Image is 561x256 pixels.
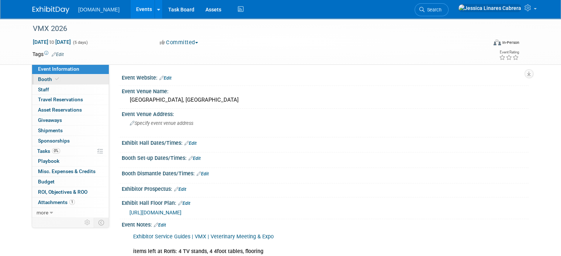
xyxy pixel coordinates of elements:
span: [DATE] [DATE] [32,39,71,45]
img: Jessica Linares Cabrera [458,4,522,12]
b: items left at Ron's: 4 TV stands, 4 4foot tables, flooring [133,248,263,255]
a: [URL][DOMAIN_NAME] [129,210,181,215]
a: Staff [32,85,109,95]
span: Tasks [37,148,60,154]
div: Exhibitor Prospectus: [122,183,529,193]
button: Committed [157,39,201,46]
td: Personalize Event Tab Strip [81,218,94,227]
td: Tags [32,50,64,58]
div: In-Person [502,40,519,45]
span: Search [425,7,441,13]
a: Edit [188,156,201,161]
a: Search [415,3,449,16]
span: Travel Reservations [38,97,83,102]
span: Booth [38,76,60,82]
span: more [37,210,48,215]
img: ExhibitDay [32,6,69,14]
div: Event Website: [122,72,529,82]
span: Staff [38,87,49,92]
a: Edit [197,171,209,176]
a: Shipments [32,126,109,136]
a: Edit [159,76,172,81]
a: ROI, Objectives & ROO [32,187,109,197]
div: Exhibit Hall Dates/Times: [122,137,529,147]
a: Sponsorships [32,136,109,146]
a: Tasks0% [32,146,109,156]
span: Specify event venue address [130,120,193,126]
div: Booth Set-up Dates/Times: [122,152,529,162]
a: Playbook [32,156,109,166]
a: Edit [184,141,197,146]
a: Edit [154,222,166,228]
div: Event Rating [499,50,519,54]
span: Misc. Expenses & Credits [38,168,96,174]
a: Event Information [32,64,109,74]
div: Booth Dismantle Dates/Times: [122,168,529,178]
div: Exhibit Hall Floor Plan: [122,197,529,207]
span: Playbook [38,158,59,164]
td: Toggle Event Tabs [94,218,109,227]
a: Budget [32,177,109,187]
span: 0% [52,148,60,154]
a: Edit [174,187,186,192]
span: Budget [38,179,55,185]
span: Event Information [38,66,79,72]
span: Attachments [38,199,75,205]
span: (5 days) [72,40,88,45]
img: Format-Inperson.png [494,39,501,45]
span: Asset Reservations [38,107,82,113]
span: Giveaways [38,117,62,123]
a: Booth [32,74,109,84]
div: Event Format [447,38,519,49]
div: Event Notes: [122,219,529,229]
div: VMX 2026 [30,22,478,35]
a: Attachments1 [32,197,109,207]
div: Event Venue Name: [122,86,529,95]
span: Sponsorships [38,138,70,144]
div: [GEOGRAPHIC_DATA], [GEOGRAPHIC_DATA] [127,94,523,106]
a: Edit [52,52,64,57]
span: Shipments [38,127,63,133]
a: Exhibitor Service Guides | VMX | Veterinary Meeting & Expo [133,234,274,240]
a: Asset Reservations [32,105,109,115]
span: ROI, Objectives & ROO [38,189,87,195]
a: Edit [178,201,190,206]
i: Booth reservation complete [55,77,59,81]
a: more [32,208,109,218]
span: 1 [69,199,75,205]
span: [DOMAIN_NAME] [78,7,120,13]
div: Event Venue Address: [122,109,529,118]
a: Giveaways [32,115,109,125]
span: to [48,39,55,45]
a: Travel Reservations [32,95,109,105]
a: Misc. Expenses & Credits [32,166,109,176]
